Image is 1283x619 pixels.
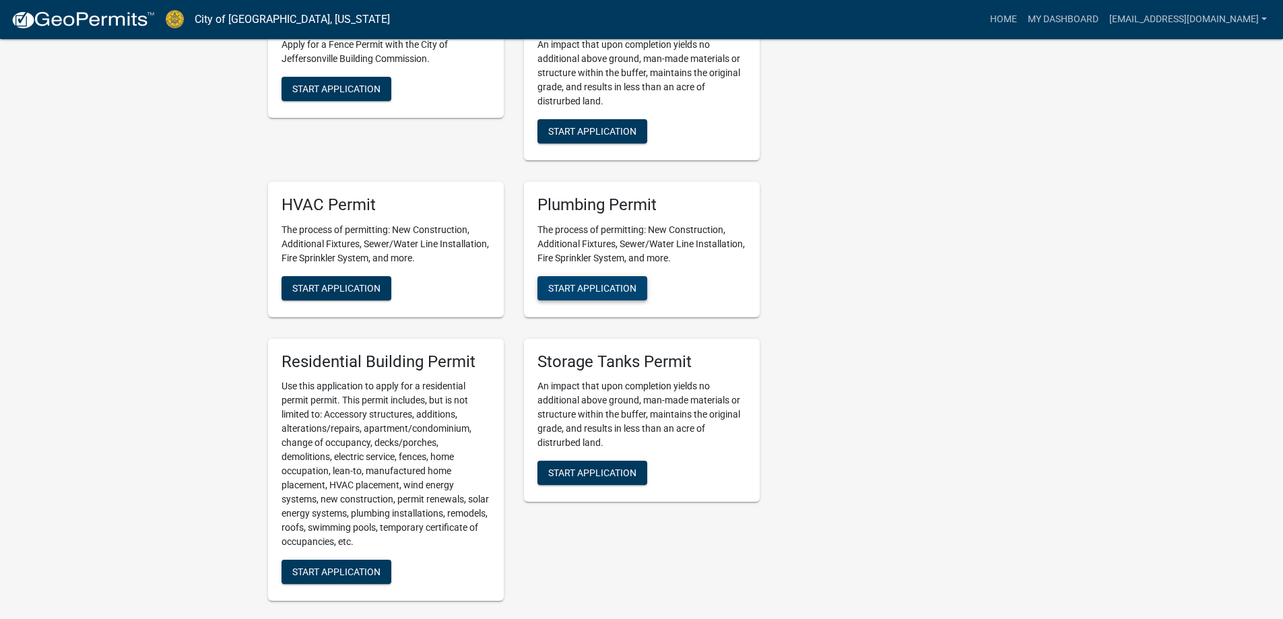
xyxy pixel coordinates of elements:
a: My Dashboard [1022,7,1104,32]
a: Home [985,7,1022,32]
h5: HVAC Permit [282,195,490,215]
a: City of [GEOGRAPHIC_DATA], [US_STATE] [195,8,390,31]
span: Start Application [548,467,636,478]
span: Start Application [292,566,381,577]
p: An impact that upon completion yields no additional above ground, man-made materials or structure... [537,38,746,108]
p: Apply for a Fence Permit with the City of Jeffersonville Building Commission. [282,38,490,66]
span: Start Application [548,282,636,293]
h5: Residential Building Permit [282,352,490,372]
p: The process of permitting: New Construction, Additional Fixtures, Sewer/Water Line Installation, ... [537,223,746,265]
p: An impact that upon completion yields no additional above ground, man-made materials or structure... [537,379,746,450]
button: Start Application [537,461,647,485]
span: Start Application [548,125,636,136]
h5: Plumbing Permit [537,195,746,215]
button: Start Application [537,276,647,300]
img: City of Jeffersonville, Indiana [166,10,184,28]
button: Start Application [282,276,391,300]
button: Start Application [282,77,391,101]
button: Start Application [282,560,391,584]
button: Start Application [537,119,647,143]
span: Start Application [292,83,381,94]
h5: Storage Tanks Permit [537,352,746,372]
p: The process of permitting: New Construction, Additional Fixtures, Sewer/Water Line Installation, ... [282,223,490,265]
a: [EMAIL_ADDRESS][DOMAIN_NAME] [1104,7,1272,32]
span: Start Application [292,282,381,293]
p: Use this application to apply for a residential permit permit. This permit includes, but is not l... [282,379,490,549]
